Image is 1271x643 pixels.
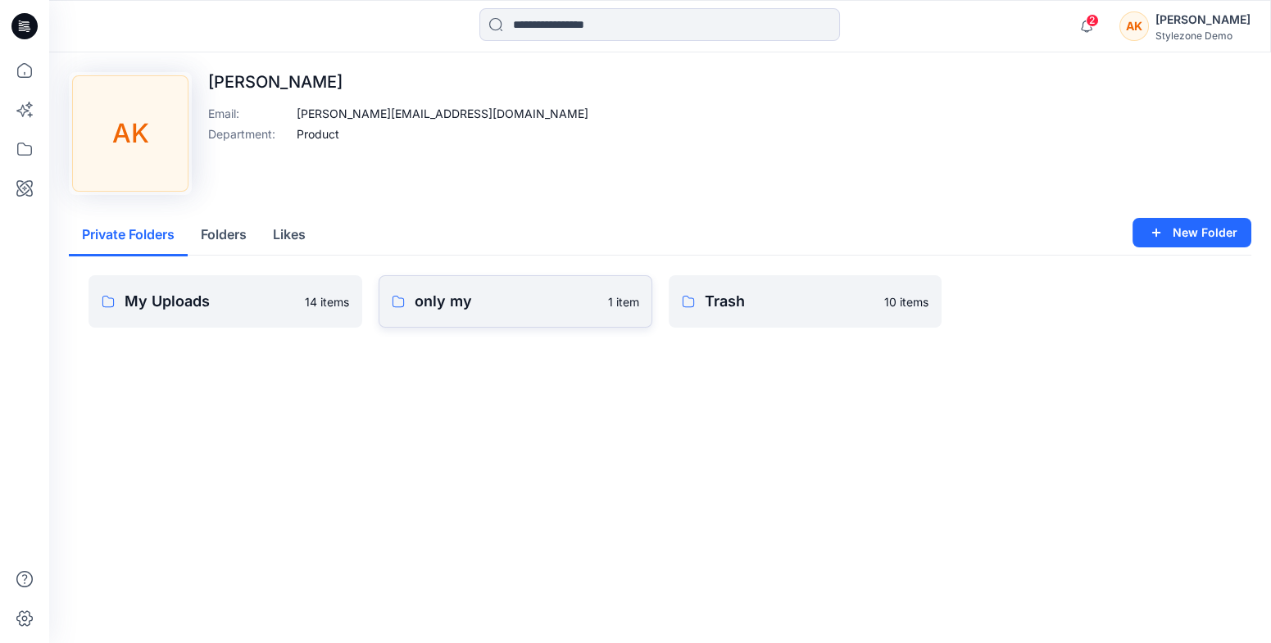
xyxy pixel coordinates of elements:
p: Product [297,125,339,143]
div: Stylezone Demo [1155,29,1251,42]
button: Likes [260,215,319,256]
a: Trash10 items [669,275,942,328]
p: 1 item [608,293,639,310]
p: [PERSON_NAME][EMAIL_ADDRESS][DOMAIN_NAME] [297,105,588,122]
div: AK [1119,11,1149,41]
a: My Uploads14 items [89,275,362,328]
button: Private Folders [69,215,188,256]
button: Folders [188,215,260,256]
div: [PERSON_NAME] [1155,10,1251,29]
p: Email : [208,105,290,122]
p: only my [415,290,598,313]
p: [PERSON_NAME] [208,72,588,92]
div: AK [72,75,188,192]
span: 2 [1086,14,1099,27]
p: Department : [208,125,290,143]
p: My Uploads [125,290,295,313]
p: Trash [705,290,875,313]
p: 14 items [305,293,349,310]
p: 10 items [884,293,928,310]
a: only my1 item [379,275,652,328]
button: New Folder [1133,218,1251,247]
